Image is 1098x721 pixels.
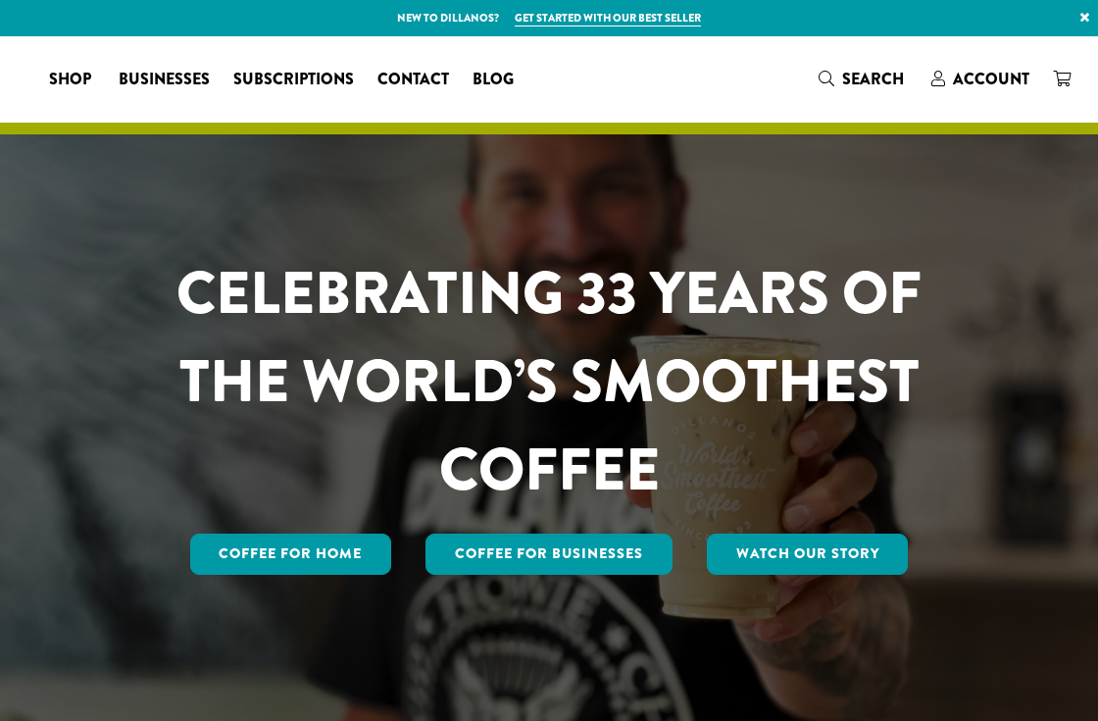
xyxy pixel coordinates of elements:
[233,68,354,92] span: Subscriptions
[953,68,1029,90] span: Account
[190,534,392,575] a: Coffee for Home
[37,64,107,95] a: Shop
[49,68,91,92] span: Shop
[515,10,701,26] a: Get started with our best seller
[377,68,449,92] span: Contact
[148,249,950,514] h1: CELEBRATING 33 YEARS OF THE WORLD’S SMOOTHEST COFFEE
[425,534,673,575] a: Coffee For Businesses
[119,68,210,92] span: Businesses
[842,68,904,90] span: Search
[807,63,920,95] a: Search
[707,534,909,575] a: Watch Our Story
[473,68,514,92] span: Blog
